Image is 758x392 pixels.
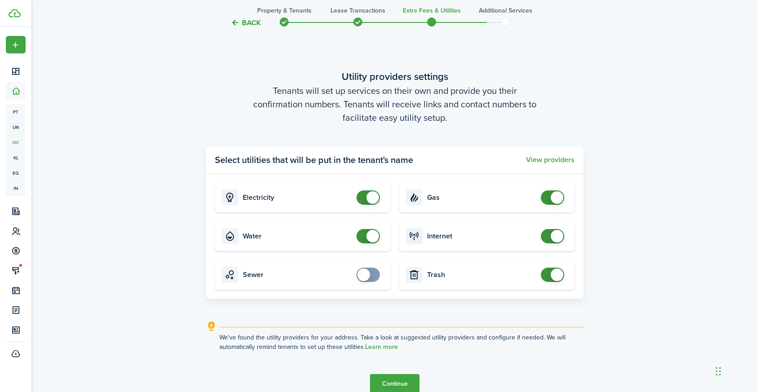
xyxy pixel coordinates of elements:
[206,69,584,84] wizard-step-header-title: Utility providers settings
[427,194,536,202] card-title: Gas
[206,84,584,124] wizard-step-header-description: Tenants will set up services on their own and provide you their confirmation numbers. Tenants wil...
[6,36,26,53] button: Open menu
[713,349,758,392] iframe: Chat Widget
[243,271,352,279] card-title: Sewer
[6,119,26,135] a: un
[6,104,26,119] a: pt
[403,6,461,15] h3: Extra fees & Utilities
[6,135,26,150] a: oc
[427,232,536,240] card-title: Internet
[330,6,385,15] h3: Lease Transactions
[231,18,261,27] button: Back
[479,6,532,15] h3: Additional Services
[215,153,413,167] panel-main-title: Select utilities that will be put in the tenant's name
[427,271,536,279] card-title: Trash
[206,321,217,332] i: outline
[6,181,26,196] a: in
[526,156,575,164] button: View providers
[365,344,398,351] a: Learn more
[243,194,352,202] card-title: Electricity
[219,333,584,352] explanation-description: We've found the utility providers for your address. Take a look at suggested utility providers an...
[243,232,352,240] card-title: Water
[6,150,26,165] a: kl
[716,358,721,385] div: Drag
[6,165,26,181] a: eq
[257,6,312,15] h3: Property & Tenants
[9,9,21,18] img: TenantCloud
